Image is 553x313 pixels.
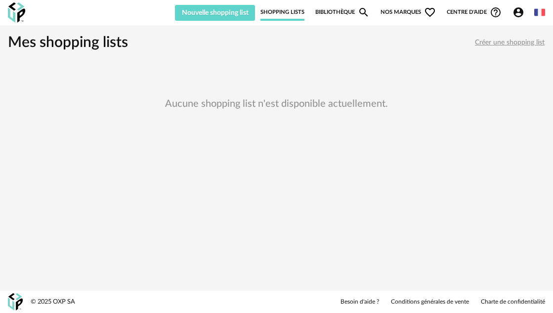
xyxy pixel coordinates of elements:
span: Créer une shopping list [475,39,545,46]
span: Nouvelle shopping list [182,9,249,16]
span: Heart Outline icon [424,6,436,18]
span: Nos marques [381,4,436,21]
img: OXP [8,2,25,23]
a: Charte de confidentialité [481,298,545,306]
button: Nouvelle shopping list [175,5,255,21]
a: BibliothèqueMagnify icon [315,4,370,21]
span: Centre d'aideHelp Circle Outline icon [447,6,502,18]
img: fr [534,7,545,18]
span: Help Circle Outline icon [490,6,502,18]
h1: Mes shopping lists [8,33,128,52]
h3: Aucune shopping list n'est disponible actuellement. [8,66,545,142]
button: Créer une shopping list [474,35,545,50]
a: Shopping Lists [260,4,304,21]
img: OXP [8,293,23,311]
span: Magnify icon [358,6,370,18]
div: © 2025 OXP SA [31,298,75,306]
a: Besoin d'aide ? [340,298,379,306]
span: Account Circle icon [512,6,524,18]
span: Account Circle icon [512,6,529,18]
a: Conditions générales de vente [391,298,469,306]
